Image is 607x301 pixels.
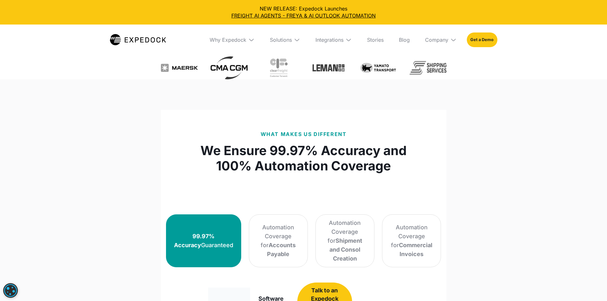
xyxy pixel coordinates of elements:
div: Why Expedock [210,37,246,43]
div: Company [425,37,448,43]
div: Automation Coverage for [257,223,300,259]
div: Solutions [265,25,305,55]
div: Solutions [270,37,292,43]
div: NEW RELEASE: Expedock Launches [5,5,602,19]
strong: 99.97% Accuracy [174,233,215,248]
div: Integrations [310,25,357,55]
div: Integrations [315,37,343,43]
a: Get a Demo [467,32,497,47]
div: Automation Coverage for [390,223,433,259]
a: Blog [394,25,415,55]
strong: Shipment and Consol Creation [329,237,362,262]
a: Stories [362,25,389,55]
iframe: Chat Widget [501,232,607,301]
div: Company [420,25,462,55]
strong: Commercial Invoices [399,242,432,257]
a: FREIGHT AI AGENTS - FREYA & AI OUTLOOK AUTOMATION [5,12,602,19]
div: Automation Coverage for [323,219,366,263]
p: What Makes Us Different [261,130,347,138]
div: Guaranteed [174,232,233,250]
h1: We Ensure 99.97% Accuracy and 100% Automation Coverage [200,143,407,174]
div: Why Expedock [205,25,260,55]
strong: Accounts Payable [267,242,296,257]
